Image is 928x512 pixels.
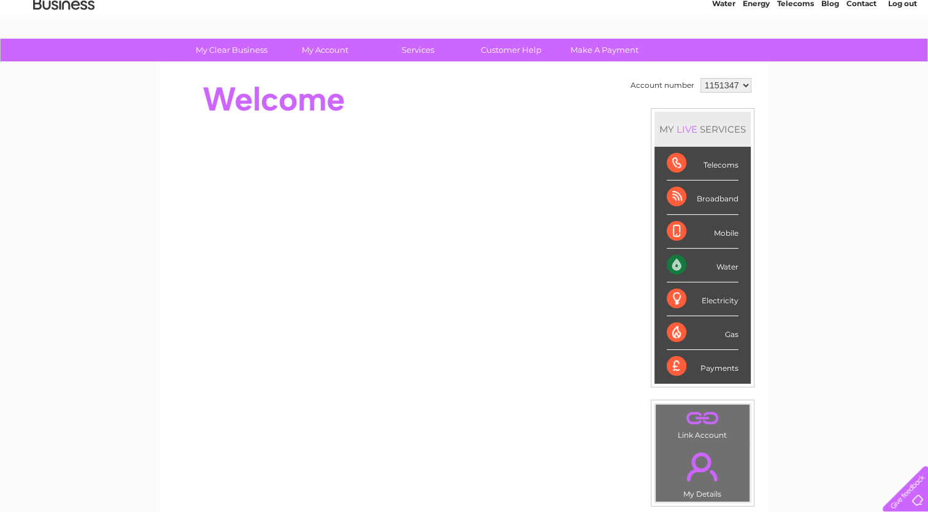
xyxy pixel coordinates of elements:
[846,52,876,61] a: Contact
[821,52,839,61] a: Blog
[461,39,562,61] a: Customer Help
[33,32,95,69] img: logo.png
[712,52,735,61] a: Water
[175,7,754,60] div: Clear Business is a trading name of Verastar Limited (registered in [GEOGRAPHIC_DATA] No. 3667643...
[667,350,738,383] div: Payments
[367,39,469,61] a: Services
[777,52,814,61] a: Telecoms
[667,249,738,282] div: Water
[667,180,738,214] div: Broadband
[181,39,282,61] a: My Clear Business
[697,6,781,21] a: 0333 014 3131
[274,39,375,61] a: My Account
[655,404,750,443] td: Link Account
[667,316,738,350] div: Gas
[627,75,697,96] td: Account number
[659,408,746,429] a: .
[667,215,738,249] div: Mobile
[655,442,750,502] td: My Details
[888,52,916,61] a: Log out
[554,39,655,61] a: Make A Payment
[654,112,751,147] div: MY SERVICES
[743,52,770,61] a: Energy
[667,282,738,316] div: Electricity
[659,445,746,488] a: .
[667,147,738,180] div: Telecoms
[674,123,700,135] div: LIVE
